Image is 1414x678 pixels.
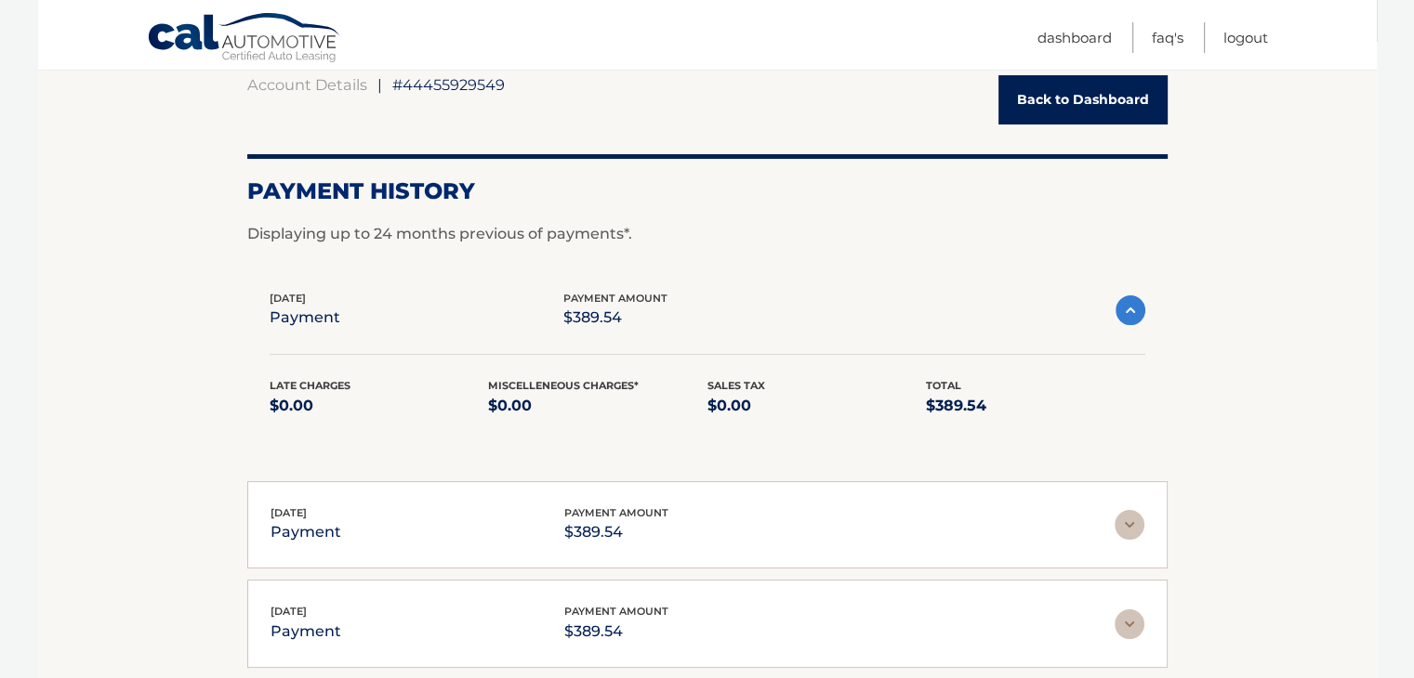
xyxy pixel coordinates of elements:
[270,305,340,331] p: payment
[1152,22,1183,53] a: FAQ's
[1116,295,1145,325] img: accordion-active.svg
[1115,609,1144,639] img: accordion-rest.svg
[247,223,1168,245] p: Displaying up to 24 months previous of payments*.
[392,75,505,94] span: #44455929549
[271,506,307,519] span: [DATE]
[1037,22,1112,53] a: Dashboard
[564,605,668,618] span: payment amount
[707,379,765,392] span: Sales Tax
[488,393,707,419] p: $0.00
[270,292,306,305] span: [DATE]
[488,379,639,392] span: Miscelleneous Charges*
[926,393,1145,419] p: $389.54
[707,393,927,419] p: $0.00
[1115,510,1144,540] img: accordion-rest.svg
[1223,22,1268,53] a: Logout
[998,75,1168,124] a: Back to Dashboard
[147,12,342,66] a: Cal Automotive
[564,519,668,545] p: $389.54
[563,292,667,305] span: payment amount
[377,75,382,94] span: |
[564,619,668,645] p: $389.54
[271,605,307,618] span: [DATE]
[247,75,367,94] a: Account Details
[271,619,341,645] p: payment
[270,379,350,392] span: Late Charges
[271,519,341,545] p: payment
[563,305,667,331] p: $389.54
[564,506,668,519] span: payment amount
[247,177,1168,205] h2: Payment History
[926,379,961,392] span: Total
[270,393,489,419] p: $0.00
